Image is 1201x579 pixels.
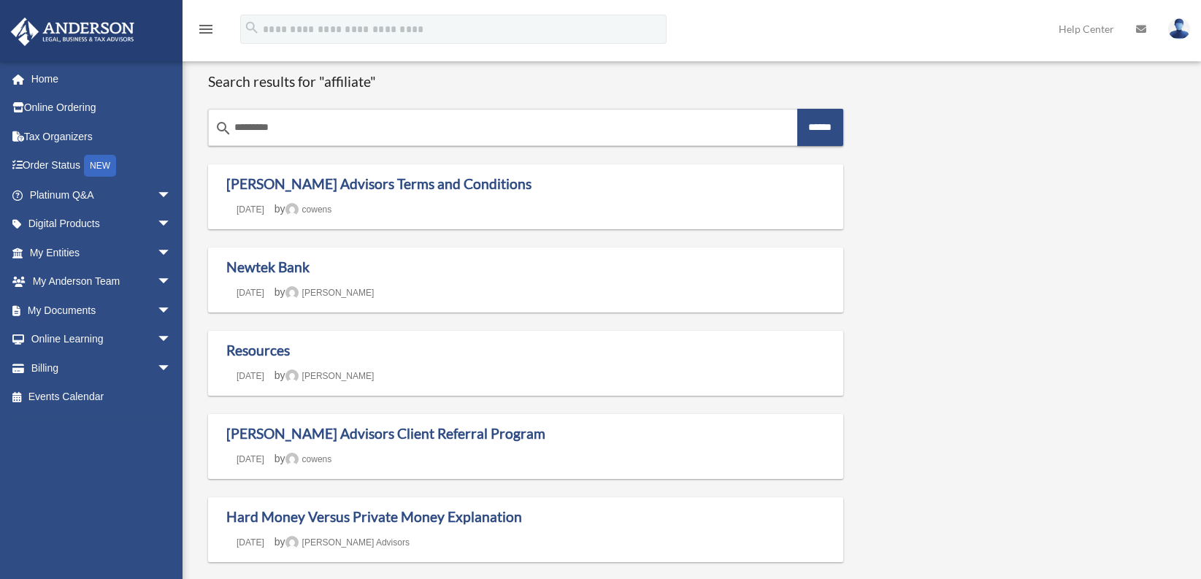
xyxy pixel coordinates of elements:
[226,175,532,192] a: [PERSON_NAME] Advisors Terms and Conditions
[10,296,193,325] a: My Documentsarrow_drop_down
[226,454,275,464] a: [DATE]
[157,210,186,239] span: arrow_drop_down
[226,537,275,548] a: [DATE]
[285,454,332,464] a: cowens
[226,425,545,442] a: [PERSON_NAME] Advisors Client Referral Program
[10,122,193,151] a: Tax Organizers
[285,204,332,215] a: cowens
[157,267,186,297] span: arrow_drop_down
[157,353,186,383] span: arrow_drop_down
[10,383,193,412] a: Events Calendar
[226,342,290,358] a: Resources
[275,369,375,381] span: by
[10,64,186,93] a: Home
[226,258,310,275] a: Newtek Bank
[1168,18,1190,39] img: User Pic
[226,371,275,381] a: [DATE]
[10,325,193,354] a: Online Learningarrow_drop_down
[197,20,215,38] i: menu
[244,20,260,36] i: search
[275,203,331,215] span: by
[275,286,375,298] span: by
[10,210,193,239] a: Digital Productsarrow_drop_down
[226,508,522,525] a: Hard Money Versus Private Money Explanation
[226,288,275,298] a: [DATE]
[275,453,331,464] span: by
[285,537,410,548] a: [PERSON_NAME] Advisors
[10,238,193,267] a: My Entitiesarrow_drop_down
[197,26,215,38] a: menu
[7,18,139,46] img: Anderson Advisors Platinum Portal
[157,238,186,268] span: arrow_drop_down
[10,151,193,181] a: Order StatusNEW
[285,288,375,298] a: [PERSON_NAME]
[10,93,193,123] a: Online Ordering
[215,120,232,137] i: search
[157,296,186,326] span: arrow_drop_down
[226,204,275,215] a: [DATE]
[157,325,186,355] span: arrow_drop_down
[208,73,843,91] h1: Search results for "affiliate"
[84,155,116,177] div: NEW
[10,353,193,383] a: Billingarrow_drop_down
[10,267,193,296] a: My Anderson Teamarrow_drop_down
[157,180,186,210] span: arrow_drop_down
[285,371,375,381] a: [PERSON_NAME]
[275,536,410,548] span: by
[10,180,193,210] a: Platinum Q&Aarrow_drop_down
